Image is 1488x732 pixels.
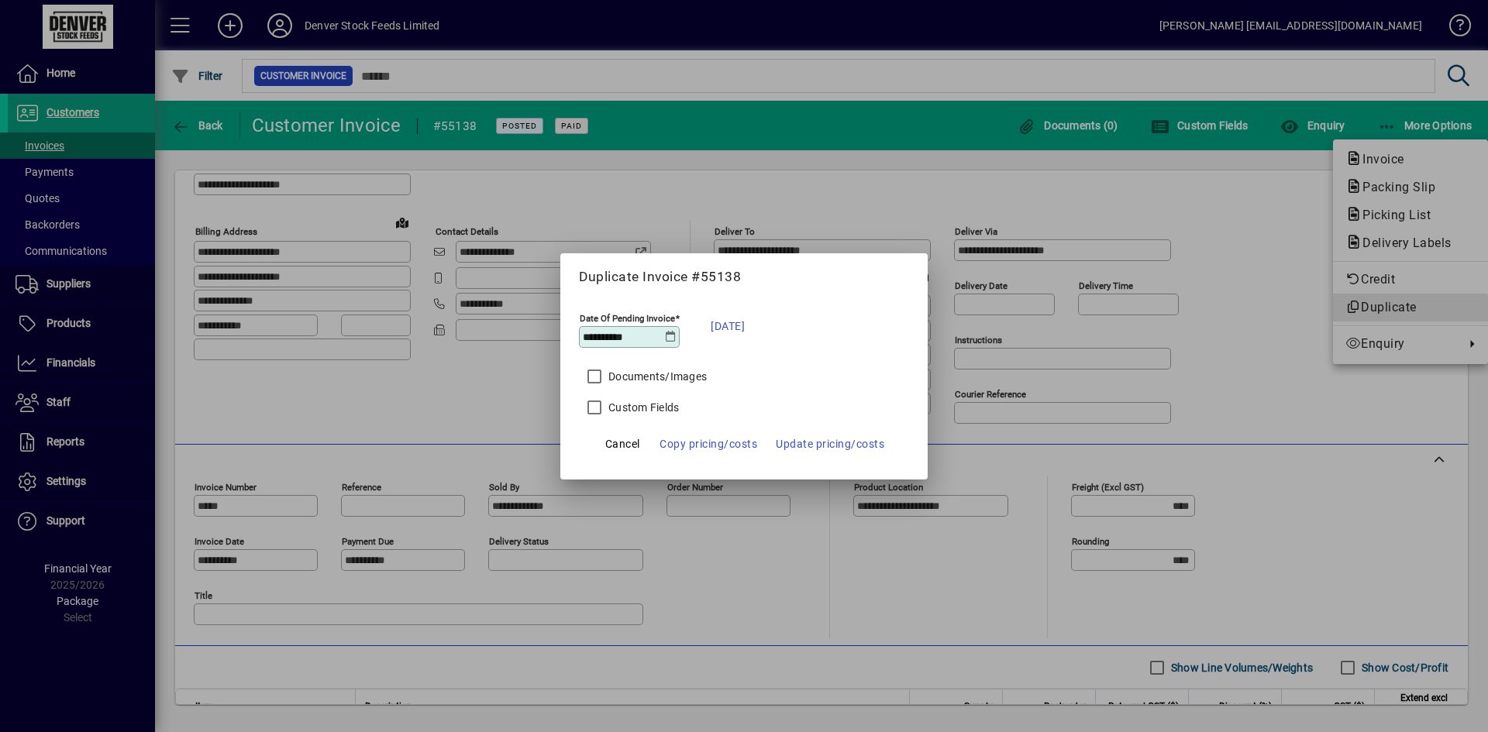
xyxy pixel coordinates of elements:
h5: Duplicate Invoice #55138 [579,269,909,285]
span: Copy pricing/costs [660,435,757,453]
span: Cancel [605,435,640,453]
button: Update pricing/costs [770,430,890,458]
button: Copy pricing/costs [653,430,763,458]
span: [DATE] [711,317,745,335]
mat-label: Date Of Pending Invoice [580,312,675,323]
button: Cancel [598,430,647,458]
label: Custom Fields [605,400,679,415]
button: [DATE] [703,307,753,345]
span: Update pricing/costs [776,435,884,453]
label: Documents/Images [605,369,707,384]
